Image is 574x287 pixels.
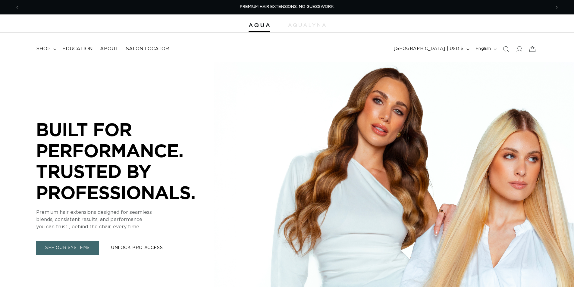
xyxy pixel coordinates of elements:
[499,42,513,56] summary: Search
[100,46,118,52] span: About
[390,43,472,55] button: [GEOGRAPHIC_DATA] | USD $
[36,216,217,223] p: blends, consistent results, and performance
[288,23,326,27] img: aqualyna.com
[240,5,334,9] span: PREMIUM HAIR EXTENSIONS. NO GUESSWORK.
[36,241,99,255] a: SEE OUR SYSTEMS
[122,42,173,56] a: Salon Locator
[36,223,217,231] p: you can trust , behind the chair, every time.
[550,2,563,13] button: Next announcement
[394,46,464,52] span: [GEOGRAPHIC_DATA] | USD $
[96,42,122,56] a: About
[11,2,24,13] button: Previous announcement
[126,46,169,52] span: Salon Locator
[33,42,59,56] summary: shop
[36,119,217,203] p: BUILT FOR PERFORMANCE. TRUSTED BY PROFESSIONALS.
[36,209,217,216] p: Premium hair extensions designed for seamless
[475,46,491,52] span: English
[102,241,172,255] a: UNLOCK PRO ACCESS
[472,43,499,55] button: English
[249,23,270,27] img: Aqua Hair Extensions
[59,42,96,56] a: Education
[62,46,93,52] span: Education
[36,46,51,52] span: shop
